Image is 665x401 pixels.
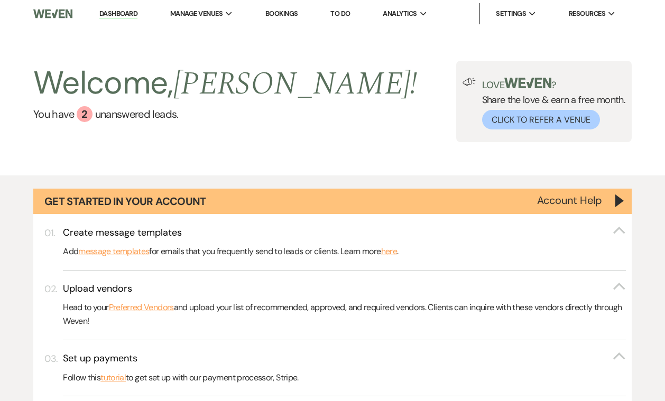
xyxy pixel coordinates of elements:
[537,195,602,206] button: Account Help
[504,78,551,88] img: weven-logo-green.svg
[63,226,626,239] button: Create message templates
[63,371,626,385] p: Follow this to get set up with our payment processor, Stripe.
[173,60,418,108] span: [PERSON_NAME] !
[63,282,132,295] h3: Upload vendors
[330,9,350,18] a: To Do
[33,61,418,106] h2: Welcome,
[77,106,93,122] div: 2
[44,194,206,209] h1: Get Started in Your Account
[63,226,182,239] h3: Create message templates
[569,8,605,19] span: Resources
[63,352,626,365] button: Set up payments
[63,245,626,258] p: Add for emails that you frequently send to leads or clients. Learn more .
[100,371,126,385] a: tutorial
[265,9,298,18] a: Bookings
[33,3,72,25] img: Weven Logo
[78,245,149,258] a: message templates
[63,282,626,295] button: Upload vendors
[63,352,137,365] h3: Set up payments
[99,9,137,19] a: Dashboard
[109,301,174,314] a: Preferred Vendors
[476,78,626,129] div: Share the love & earn a free month.
[170,8,223,19] span: Manage Venues
[63,301,626,328] p: Head to your and upload your list of recommended, approved, and required vendors. Clients can inq...
[496,8,526,19] span: Settings
[33,106,418,122] a: You have 2 unanswered leads.
[482,110,600,129] button: Click to Refer a Venue
[482,78,626,90] p: Love ?
[463,78,476,86] img: loud-speaker-illustration.svg
[383,8,417,19] span: Analytics
[381,245,397,258] a: here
